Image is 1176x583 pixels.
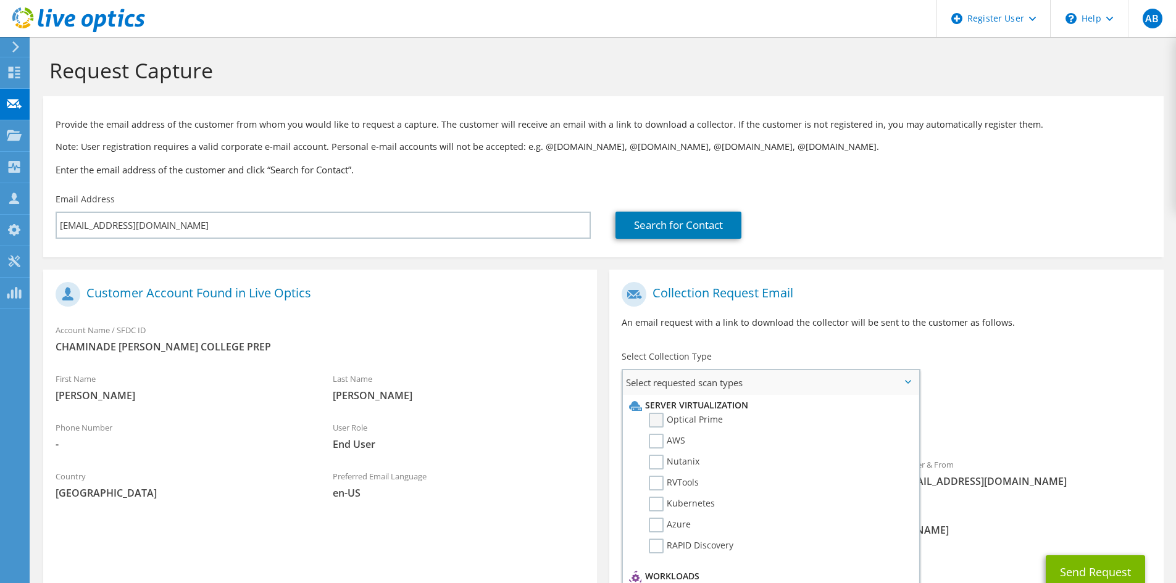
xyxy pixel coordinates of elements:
span: [GEOGRAPHIC_DATA] [56,486,308,500]
div: Requested Collections [609,400,1163,445]
p: An email request with a link to download the collector will be sent to the customer as follows. [622,316,1151,329]
span: AB [1143,9,1162,28]
div: Phone Number [43,415,320,457]
div: Account Name / SFDC ID [43,317,597,360]
div: Country [43,463,320,506]
label: AWS [649,434,685,449]
div: Preferred Email Language [320,463,598,506]
h1: Request Capture [49,57,1151,83]
label: Email Address [56,193,115,205]
span: CHAMINADE [PERSON_NAME] COLLEGE PREP [56,340,585,354]
label: Azure [649,518,691,532]
div: To [609,452,886,494]
div: Last Name [320,366,598,408]
span: Select requested scan types [623,370,919,395]
div: Sender & From [886,452,1164,494]
p: Note: User registration requires a valid corporate e-mail account. Personal e-mail accounts will ... [56,140,1151,154]
label: RAPID Discovery [649,539,733,553]
li: Server Virtualization [626,398,912,413]
label: Select Collection Type [622,350,712,363]
div: First Name [43,366,320,408]
span: - [56,437,308,451]
div: CC & Reply To [609,500,1163,543]
label: Nutanix [649,455,699,469]
h3: Enter the email address of the customer and click “Search for Contact”. [56,163,1151,176]
a: Search for Contact [615,212,741,239]
span: End User [333,437,585,451]
h1: Collection Request Email [622,282,1145,307]
span: [PERSON_NAME] [333,389,585,402]
label: Kubernetes [649,497,715,511]
span: [EMAIL_ADDRESS][DOMAIN_NAME] [899,474,1151,488]
label: RVTools [649,476,699,490]
span: [PERSON_NAME] [56,389,308,402]
svg: \n [1065,13,1077,24]
div: User Role [320,415,598,457]
p: Provide the email address of the customer from whom you would like to request a capture. The cust... [56,118,1151,131]
label: Optical Prime [649,413,723,428]
h1: Customer Account Found in Live Optics [56,282,578,307]
span: en-US [333,486,585,500]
